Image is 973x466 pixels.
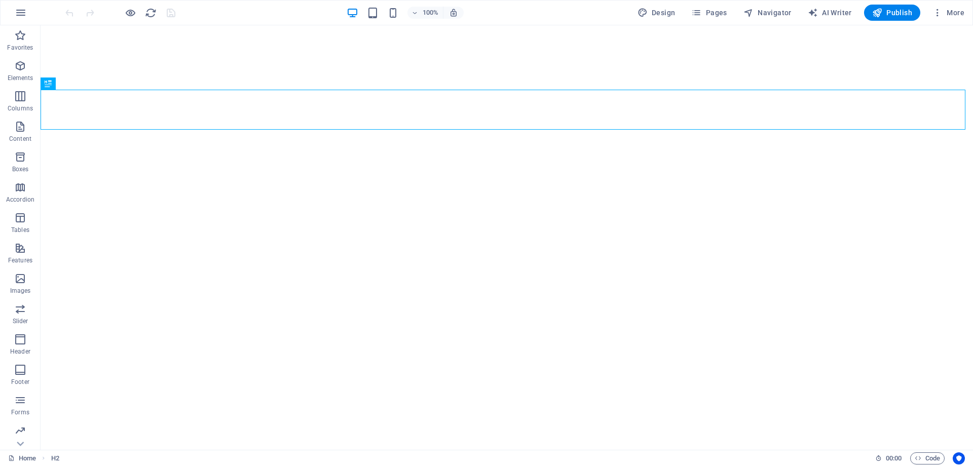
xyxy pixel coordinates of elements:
p: Favorites [7,44,33,52]
p: Elements [8,74,33,82]
span: Pages [691,8,727,18]
button: 100% [407,7,443,19]
span: More [932,8,964,18]
a: Click to cancel selection. Double-click to open Pages [8,452,36,464]
button: AI Writer [804,5,856,21]
h6: 100% [423,7,439,19]
h6: Session time [875,452,902,464]
p: Columns [8,104,33,112]
span: 00 00 [886,452,902,464]
span: AI Writer [808,8,852,18]
span: Code [915,452,940,464]
button: reload [144,7,157,19]
button: Code [910,452,945,464]
button: More [928,5,968,21]
span: Design [638,8,676,18]
button: Pages [687,5,731,21]
p: Footer [11,378,29,386]
button: Publish [864,5,920,21]
span: Navigator [743,8,792,18]
nav: breadcrumb [51,452,59,464]
i: On resize automatically adjust zoom level to fit chosen device. [449,8,458,17]
button: Click here to leave preview mode and continue editing [124,7,136,19]
span: Publish [872,8,912,18]
p: Accordion [6,196,34,204]
p: Boxes [12,165,29,173]
span: : [893,454,894,462]
div: Design (Ctrl+Alt+Y) [633,5,680,21]
p: Content [9,135,31,143]
button: Design [633,5,680,21]
button: Navigator [739,5,796,21]
p: Tables [11,226,29,234]
p: Forms [11,408,29,416]
i: Reload page [145,7,157,19]
p: Slider [13,317,28,325]
button: Usercentrics [953,452,965,464]
p: Features [8,256,32,264]
span: Click to select. Double-click to edit [51,452,59,464]
p: Header [10,347,30,356]
p: Images [10,287,31,295]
